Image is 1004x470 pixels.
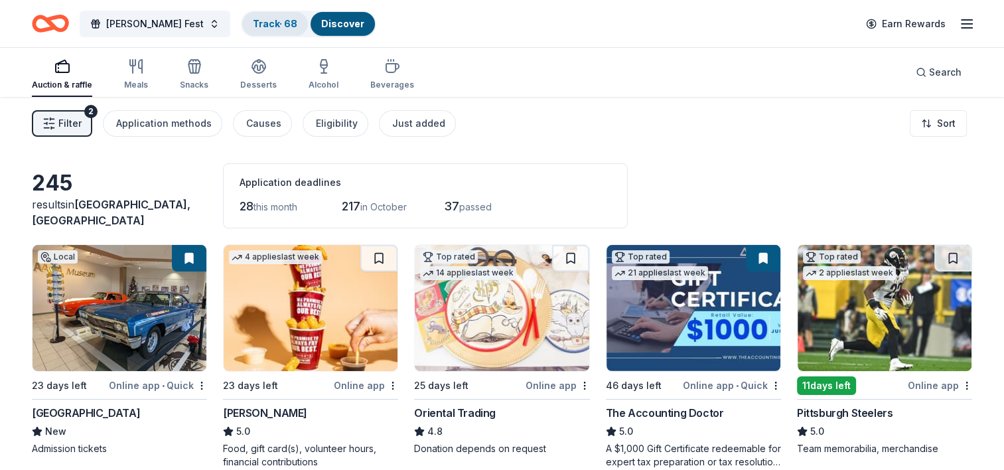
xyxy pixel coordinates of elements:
a: Image for Oriental TradingTop rated14 applieslast week25 days leftOnline appOriental Trading4.8Do... [414,244,589,455]
div: [PERSON_NAME] [223,405,307,421]
div: Just added [392,116,445,131]
button: Alcohol [309,53,338,97]
div: Top rated [803,250,861,264]
a: Earn Rewards [858,12,954,36]
img: Image for Sheetz [224,245,397,371]
div: A $1,000 Gift Certificate redeemable for expert tax preparation or tax resolution services—recipi... [606,442,781,469]
div: Online app Quick [683,377,781,394]
div: Top rated [420,250,478,264]
span: New [45,424,66,439]
a: Image for AACA MuseumLocal23 days leftOnline app•Quick[GEOGRAPHIC_DATA]NewAdmission tickets [32,244,207,455]
span: Filter [58,116,82,131]
a: Image for Pittsburgh SteelersTop rated2 applieslast week11days leftOnline appPittsburgh Steelers5... [797,244,972,455]
span: this month [253,201,297,212]
div: Auction & raffle [32,80,92,90]
img: Image for Pittsburgh Steelers [798,245,971,371]
button: Meals [124,53,148,97]
span: in [32,198,190,227]
button: Snacks [180,53,208,97]
div: Oriental Trading [414,405,496,421]
span: 37 [444,199,459,213]
img: Image for Oriental Trading [415,245,589,371]
button: Sort [910,110,967,137]
span: • [736,380,739,391]
div: 4 applies last week [229,250,322,264]
span: passed [459,201,492,212]
div: Alcohol [309,80,338,90]
div: Application deadlines [240,175,611,191]
div: Meals [124,80,148,90]
button: Filter2 [32,110,92,137]
span: 5.0 [810,424,824,439]
img: Image for AACA Museum [33,245,206,371]
img: Image for The Accounting Doctor [607,245,780,371]
button: Desserts [240,53,277,97]
button: Causes [233,110,292,137]
button: Search [905,59,972,86]
a: Home [32,8,69,39]
div: 245 [32,170,207,196]
div: Team memorabilia, merchandise [797,442,972,455]
span: 217 [342,199,360,213]
div: Online app [908,377,972,394]
div: 23 days left [223,378,278,394]
span: 5.0 [619,424,633,439]
div: Desserts [240,80,277,90]
div: results [32,196,207,228]
a: Image for Sheetz4 applieslast week23 days leftOnline app[PERSON_NAME]5.0Food, gift card(s), volun... [223,244,398,469]
div: [GEOGRAPHIC_DATA] [32,405,140,421]
div: Food, gift card(s), volunteer hours, financial contributions [223,442,398,469]
span: 4.8 [427,424,443,439]
button: Track· 68Discover [241,11,376,37]
span: [GEOGRAPHIC_DATA], [GEOGRAPHIC_DATA] [32,198,190,227]
div: Snacks [180,80,208,90]
span: • [162,380,165,391]
span: 28 [240,199,253,213]
div: 2 applies last week [803,266,896,280]
div: 2 [84,105,98,118]
div: Local [38,250,78,264]
div: 21 applies last week [612,266,708,280]
button: Auction & raffle [32,53,92,97]
a: Track· 68 [253,18,297,29]
span: Search [929,64,962,80]
button: Eligibility [303,110,368,137]
div: Online app [334,377,398,394]
div: Eligibility [316,116,358,131]
div: Pittsburgh Steelers [797,405,893,421]
div: Donation depends on request [414,442,589,455]
button: Beverages [370,53,414,97]
div: Causes [246,116,281,131]
div: 14 applies last week [420,266,516,280]
div: 46 days left [606,378,662,394]
button: Application methods [103,110,222,137]
a: Discover [321,18,364,29]
button: Just added [379,110,456,137]
div: Top rated [612,250,670,264]
button: [PERSON_NAME] Fest [80,11,230,37]
div: 25 days left [414,378,468,394]
div: Online app Quick [109,377,207,394]
div: Beverages [370,80,414,90]
span: in October [360,201,407,212]
a: Image for The Accounting DoctorTop rated21 applieslast week46 days leftOnline app•QuickThe Accoun... [606,244,781,469]
div: The Accounting Doctor [606,405,724,421]
div: 23 days left [32,378,87,394]
div: Admission tickets [32,442,207,455]
span: [PERSON_NAME] Fest [106,16,204,32]
div: Application methods [116,116,212,131]
div: Online app [526,377,590,394]
span: Sort [937,116,956,131]
span: 5.0 [236,424,250,439]
div: 11 days left [797,376,856,395]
